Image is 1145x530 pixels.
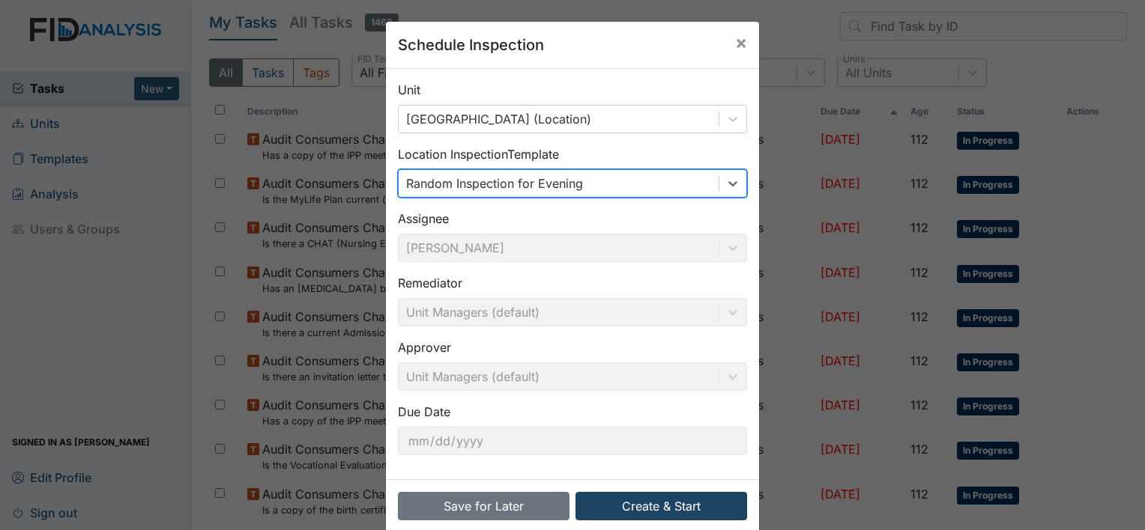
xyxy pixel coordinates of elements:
[575,492,747,520] button: Create & Start
[398,210,449,228] label: Assignee
[398,34,544,56] h5: Schedule Inspection
[406,174,583,192] div: Random Inspection for Evening
[398,492,570,520] button: Save for Later
[398,403,450,421] label: Due Date
[398,338,451,356] label: Approver
[398,274,462,292] label: Remediator
[723,22,759,64] button: Close
[398,81,420,99] label: Unit
[398,145,559,163] label: Location Inspection Template
[735,31,747,53] span: ×
[406,110,591,128] div: [GEOGRAPHIC_DATA] (Location)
